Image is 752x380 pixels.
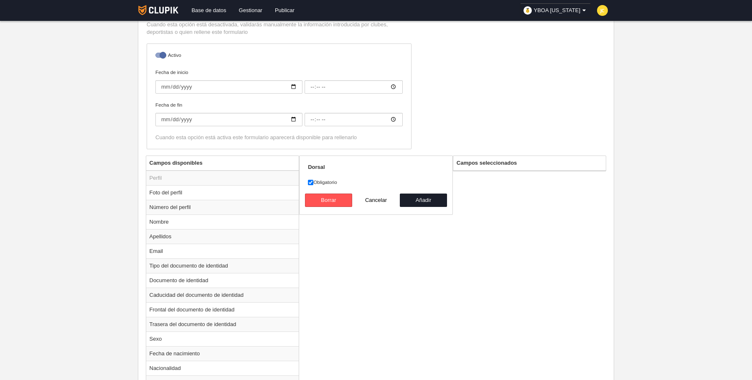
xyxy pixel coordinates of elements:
td: Nombre [146,214,299,229]
td: Documento de identidad [146,273,299,288]
button: Cancelar [352,194,400,207]
label: Obligatorio [308,179,444,186]
p: Cuando esta opción está desactivada, validarás manualmente la información introducida por clubes,... [147,21,412,36]
img: Clupik [138,5,179,15]
td: Caducidad del documento de identidad [146,288,299,302]
strong: Dorsal [308,164,325,170]
th: Campos seleccionados [453,156,606,171]
td: Nacionalidad [146,361,299,375]
img: c2l6ZT0zMHgzMCZmcz05JnRleHQ9SkMmYmc9ZmRkODM1.png [597,5,608,16]
a: YBOA [US_STATE] [520,3,591,18]
label: Fecha de inicio [155,69,403,94]
input: Obligatorio [308,180,313,185]
td: Número del perfil [146,200,299,214]
td: Trasera del documento de identidad [146,317,299,332]
label: Activo [155,51,403,61]
button: Borrar [305,194,353,207]
td: Frontal del documento de identidad [146,302,299,317]
th: Campos disponibles [146,156,299,171]
input: Fecha de fin [155,113,302,126]
span: YBOA [US_STATE] [534,6,581,15]
button: Añadir [400,194,447,207]
input: Fecha de inicio [155,80,302,94]
td: Foto del perfil [146,185,299,200]
img: organizador.30x30.png [523,6,532,15]
td: Email [146,244,299,258]
td: Tipo del documento de identidad [146,258,299,273]
input: Fecha de inicio [305,80,403,94]
td: Perfil [146,171,299,186]
label: Fecha de fin [155,101,403,126]
div: Cuando esta opción está activa este formulario aparecerá disponible para rellenarlo [155,134,403,141]
td: Sexo [146,332,299,346]
td: Apellidos [146,229,299,244]
input: Fecha de fin [305,113,403,126]
td: Fecha de nacimiento [146,346,299,361]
